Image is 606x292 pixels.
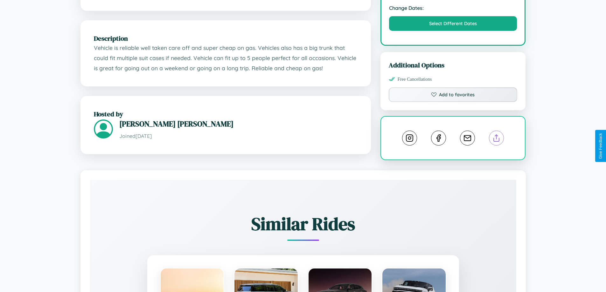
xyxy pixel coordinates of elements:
p: Joined [DATE] [119,132,358,141]
span: Free Cancellations [398,77,432,82]
h2: Hosted by [94,109,358,119]
h2: Description [94,34,358,43]
h2: Similar Rides [112,212,494,236]
h3: [PERSON_NAME] [PERSON_NAME] [119,119,358,129]
div: Give Feedback [598,133,603,159]
button: Select Different Dates [389,16,517,31]
button: Add to favorites [389,87,518,102]
p: Vehicle is reliable well taken care off and super cheap on gas. Vehicles also has a big trunk tha... [94,43,358,73]
h3: Additional Options [389,60,518,70]
strong: Change Dates: [389,5,517,11]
